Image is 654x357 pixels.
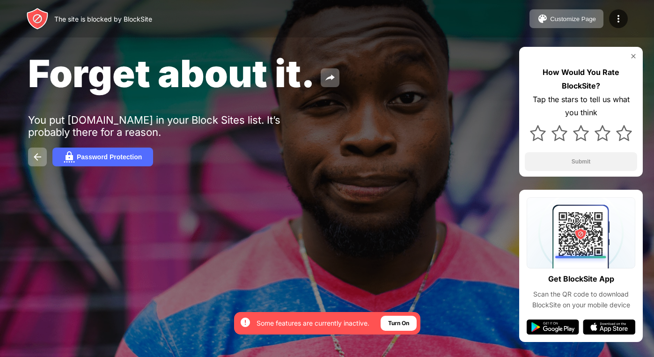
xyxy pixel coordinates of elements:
div: Tap the stars to tell us what you think [525,93,637,120]
img: google-play.svg [527,320,579,335]
img: share.svg [324,72,336,83]
img: star.svg [573,125,589,141]
div: Scan the QR code to download BlockSite on your mobile device [527,289,635,310]
img: rate-us-close.svg [630,52,637,60]
img: star.svg [551,125,567,141]
div: The site is blocked by BlockSite [54,15,152,23]
button: Customize Page [529,9,603,28]
div: How Would You Rate BlockSite? [525,66,637,93]
span: Forget about it. [28,51,315,96]
img: star.svg [530,125,546,141]
img: menu-icon.svg [613,13,624,24]
img: star.svg [616,125,632,141]
img: qrcode.svg [527,197,635,268]
img: star.svg [595,125,610,141]
img: app-store.svg [583,320,635,335]
img: error-circle-white.svg [240,317,251,328]
div: Turn On [388,319,409,328]
iframe: Banner [28,239,250,346]
div: Get BlockSite App [548,272,614,286]
button: Submit [525,152,637,171]
div: Customize Page [550,15,596,22]
button: Password Protection [52,148,153,166]
img: header-logo.svg [26,7,49,30]
div: You put [DOMAIN_NAME] in your Block Sites list. It’s probably there for a reason. [28,114,317,138]
div: Some features are currently inactive. [257,319,369,328]
div: Password Protection [77,153,142,161]
img: back.svg [32,151,43,163]
img: pallet.svg [537,13,548,24]
img: password.svg [64,151,75,163]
